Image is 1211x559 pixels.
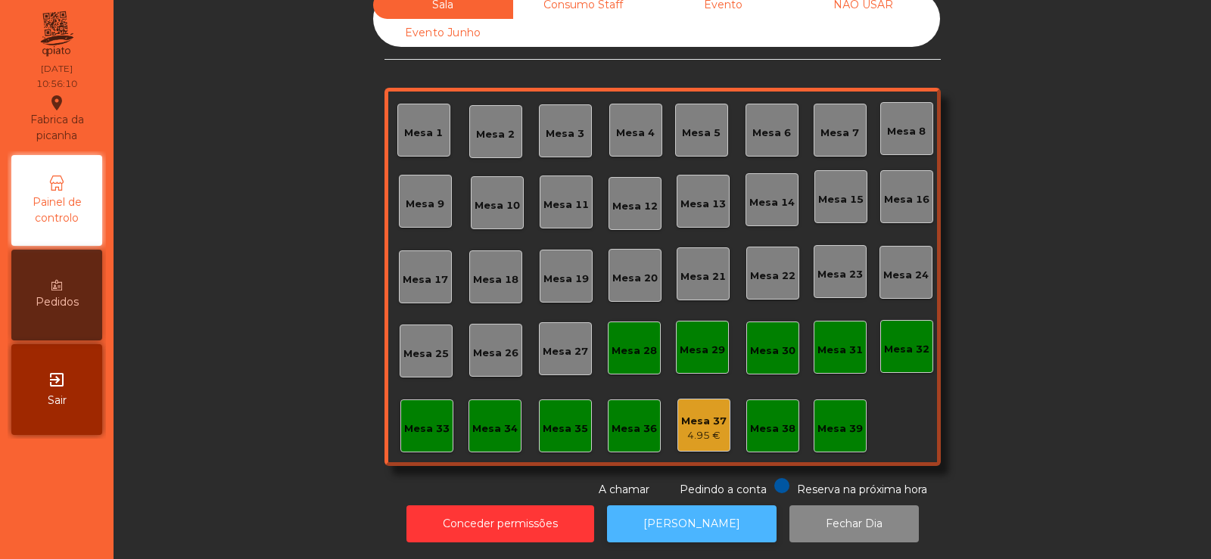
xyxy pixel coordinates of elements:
div: Mesa 2 [476,127,515,142]
div: Mesa 27 [543,344,588,359]
div: [DATE] [41,62,73,76]
div: Mesa 21 [680,269,726,284]
div: Mesa 13 [680,197,726,212]
div: Mesa 29 [680,343,725,358]
img: qpiato [38,8,75,61]
div: Mesa 1 [404,126,443,141]
div: Mesa 4 [616,126,655,141]
div: Mesa 3 [546,126,584,141]
div: Mesa 32 [884,342,929,357]
span: Pedidos [36,294,79,310]
div: Mesa 19 [543,272,589,287]
div: Mesa 14 [749,195,795,210]
div: Mesa 17 [403,272,448,287]
div: Mesa 37 [681,414,727,429]
div: Mesa 26 [473,346,518,361]
div: Mesa 6 [752,126,791,141]
div: Mesa 16 [884,192,929,207]
div: Mesa 8 [887,124,926,139]
div: Mesa 18 [473,272,518,287]
div: Mesa 7 [820,126,859,141]
button: Conceder permissões [406,505,594,542]
button: [PERSON_NAME] [607,505,777,542]
span: Reserva na próxima hora [797,483,927,496]
i: location_on [48,94,66,112]
div: Mesa 25 [403,346,449,362]
div: Mesa 15 [818,192,864,207]
div: Mesa 11 [543,197,589,213]
div: Fabrica da picanha [12,94,101,144]
div: Evento Junho [373,19,513,47]
div: Mesa 33 [404,421,450,436]
div: Mesa 28 [612,343,657,359]
div: Mesa 12 [612,199,658,214]
span: Sair [48,393,67,408]
div: 4.95 € [681,428,727,443]
span: Pedindo a conta [680,483,767,496]
i: exit_to_app [48,371,66,389]
div: Mesa 36 [612,421,657,436]
div: 10:56:10 [36,77,77,91]
div: Mesa 31 [817,343,863,358]
span: Painel de controlo [15,194,98,226]
div: Mesa 10 [475,198,520,213]
div: Mesa 34 [472,421,518,436]
div: Mesa 35 [543,421,588,436]
div: Mesa 20 [612,271,658,286]
div: Mesa 39 [817,421,863,436]
div: Mesa 30 [750,343,795,359]
div: Mesa 24 [883,268,929,283]
div: Mesa 23 [817,267,863,282]
button: Fechar Dia [789,505,919,542]
div: Mesa 38 [750,421,795,436]
div: Mesa 5 [682,126,721,141]
div: Mesa 22 [750,269,795,284]
span: A chamar [599,483,649,496]
div: Mesa 9 [406,197,444,212]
